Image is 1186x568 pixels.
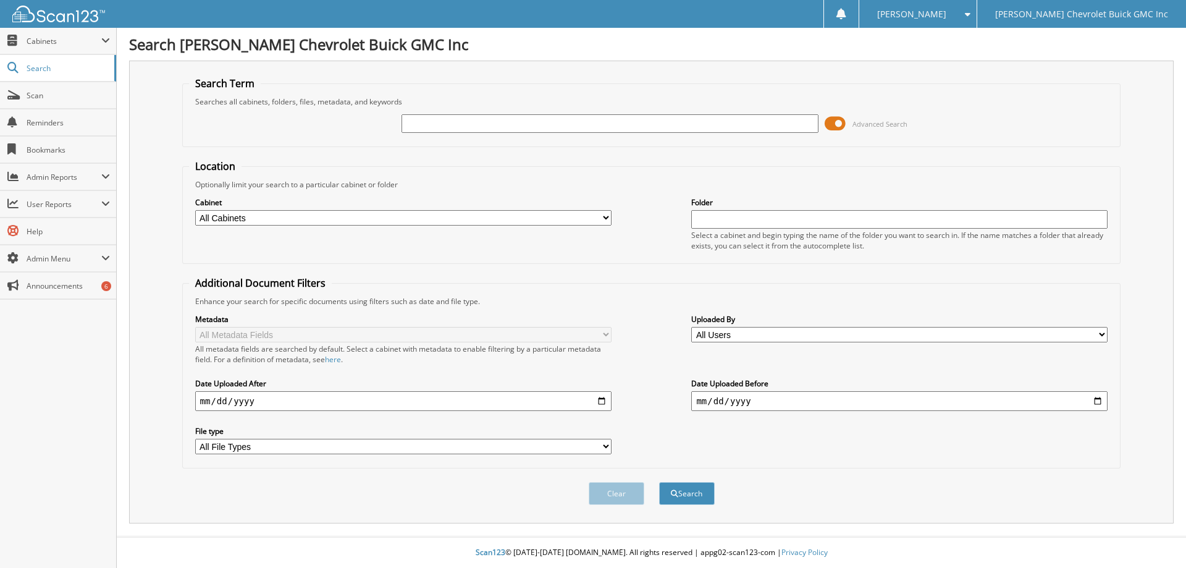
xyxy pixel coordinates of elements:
span: Scan [27,90,110,101]
span: [PERSON_NAME] Chevrolet Buick GMC Inc [995,11,1168,18]
input: end [691,391,1108,411]
img: scan123-logo-white.svg [12,6,105,22]
span: Bookmarks [27,145,110,155]
label: Cabinet [195,197,612,208]
legend: Location [189,159,242,173]
div: Optionally limit your search to a particular cabinet or folder [189,179,1114,190]
div: All metadata fields are searched by default. Select a cabinet with metadata to enable filtering b... [195,344,612,365]
a: Privacy Policy [781,547,828,557]
h1: Search [PERSON_NAME] Chevrolet Buick GMC Inc [129,34,1174,54]
legend: Search Term [189,77,261,90]
span: [PERSON_NAME] [877,11,946,18]
label: Uploaded By [691,314,1108,324]
span: Admin Reports [27,172,101,182]
span: Admin Menu [27,253,101,264]
span: User Reports [27,199,101,210]
button: Clear [589,482,644,505]
label: Folder [691,197,1108,208]
span: Help [27,226,110,237]
div: © [DATE]-[DATE] [DOMAIN_NAME]. All rights reserved | appg02-scan123-com | [117,538,1186,568]
div: Select a cabinet and begin typing the name of the folder you want to search in. If the name match... [691,230,1108,251]
div: 6 [101,281,111,291]
span: Reminders [27,117,110,128]
legend: Additional Document Filters [189,276,332,290]
label: File type [195,426,612,436]
span: Search [27,63,108,74]
input: start [195,391,612,411]
span: Announcements [27,281,110,291]
span: Scan123 [476,547,505,557]
label: Date Uploaded Before [691,378,1108,389]
span: Cabinets [27,36,101,46]
label: Date Uploaded After [195,378,612,389]
button: Search [659,482,715,505]
div: Enhance your search for specific documents using filters such as date and file type. [189,296,1114,307]
span: Advanced Search [852,119,907,129]
label: Metadata [195,314,612,324]
div: Searches all cabinets, folders, files, metadata, and keywords [189,96,1114,107]
a: here [325,354,341,365]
